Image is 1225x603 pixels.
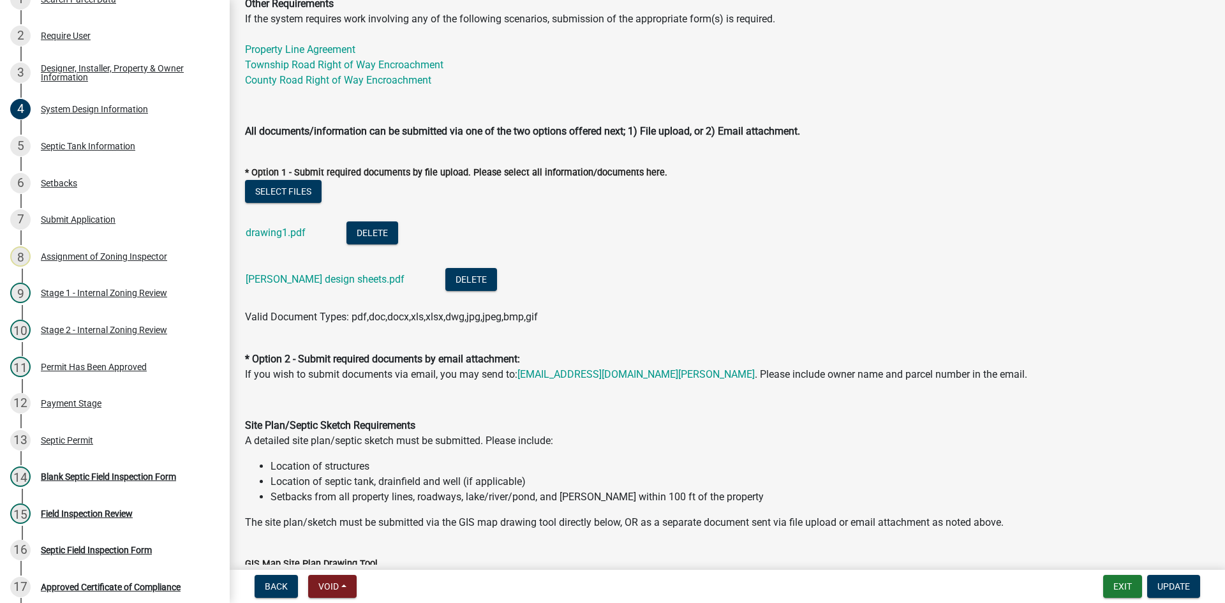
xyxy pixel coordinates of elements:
wm-modal-confirm: Delete Document [445,274,497,286]
label: * Option 1 - Submit required documents by file upload. Please select all information/documents here. [245,168,667,177]
p: A detailed site plan/septic sketch must be submitted. Please include: [245,418,1210,449]
p: The site plan/sketch must be submitted via the GIS map drawing tool directly below, OR as a separ... [245,515,1210,530]
div: Stage 1 - Internal Zoning Review [41,288,167,297]
label: GIS Map Site Plan Drawing Tool [245,560,378,569]
strong: * Option 2 - Submit required documents by email attachment: [245,353,520,365]
button: Update [1147,575,1200,598]
wm-modal-confirm: Delete Document [346,227,398,239]
div: Septic Permit [41,436,93,445]
div: 6 [10,173,31,193]
li: Location of septic tank, drainfield and well (if applicable) [271,474,1210,489]
button: Delete [346,221,398,244]
strong: Site Plan/Septic Sketch Requirements [245,419,415,431]
a: Township Road Right of Way Encroachment [245,59,443,71]
a: Property Line Agreement [245,43,355,56]
button: Exit [1103,575,1142,598]
div: 9 [10,283,31,303]
div: Septic Field Inspection Form [41,546,152,555]
div: 2 [10,26,31,46]
div: 14 [10,466,31,487]
a: [EMAIL_ADDRESS][DOMAIN_NAME][PERSON_NAME] [517,368,755,380]
div: System Design Information [41,105,148,114]
div: Designer, Installer, Property & Owner Information [41,64,209,82]
p: If you wish to submit documents via email, you may send to: . Please include owner name and parce... [245,336,1210,382]
div: Setbacks [41,179,77,188]
span: Void [318,581,339,592]
div: Payment Stage [41,399,101,408]
span: Valid Document Types: pdf,doc,docx,xls,xlsx,dwg,jpg,jpeg,bmp,gif [245,311,538,323]
button: Back [255,575,298,598]
div: 5 [10,136,31,156]
div: 4 [10,99,31,119]
div: Submit Application [41,215,115,224]
li: Setbacks from all property lines, roadways, lake/river/pond, and [PERSON_NAME] within 100 ft of t... [271,489,1210,505]
div: 17 [10,577,31,597]
div: Approved Certificate of Compliance [41,583,181,592]
div: Field Inspection Review [41,509,133,518]
div: 11 [10,357,31,377]
div: 10 [10,320,31,340]
div: 12 [10,393,31,413]
div: 7 [10,209,31,230]
div: 3 [10,63,31,83]
div: Permit Has Been Approved [41,362,147,371]
button: Select files [245,180,322,203]
span: Update [1157,581,1190,592]
li: Location of structures [271,459,1210,474]
div: 15 [10,503,31,524]
div: 8 [10,246,31,267]
div: 13 [10,430,31,450]
span: Back [265,581,288,592]
button: Void [308,575,357,598]
button: Delete [445,268,497,291]
div: Assignment of Zoning Inspector [41,252,167,261]
a: drawing1.pdf [246,227,306,239]
div: 16 [10,540,31,560]
a: County Road Right of Way Encroachment [245,74,431,86]
div: Blank Septic Field Inspection Form [41,472,176,481]
div: Septic Tank Information [41,142,135,151]
div: Stage 2 - Internal Zoning Review [41,325,167,334]
strong: All documents/information can be submitted via one of the two options offered next; 1) File uploa... [245,125,800,137]
a: [PERSON_NAME] design sheets.pdf [246,273,405,285]
div: Require User [41,31,91,40]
